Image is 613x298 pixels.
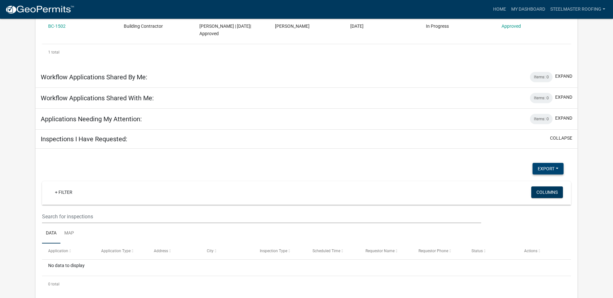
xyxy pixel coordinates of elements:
[148,243,201,259] datatable-header-cell: Address
[548,3,608,15] a: SteelMaster Roofing
[48,24,66,29] a: BC-1502
[42,243,95,259] datatable-header-cell: Application
[95,243,148,259] datatable-header-cell: Application Type
[509,3,548,15] a: My Dashboard
[201,243,254,259] datatable-header-cell: City
[207,249,214,253] span: City
[41,73,147,81] h5: Workflow Applications Shared By Me:
[531,186,563,198] button: Columns
[41,115,142,123] h5: Applications Needing My Attention:
[275,24,310,29] span: Matt Miller
[42,44,571,60] div: 1 total
[260,249,287,253] span: Inspection Type
[48,249,68,253] span: Application
[312,249,340,253] span: Scheduled Time
[42,260,571,276] div: No data to display
[101,249,131,253] span: Application Type
[471,249,483,253] span: Status
[42,223,60,244] a: Data
[533,163,564,174] button: Export
[555,94,572,101] button: expand
[465,243,518,259] datatable-header-cell: Status
[359,243,412,259] datatable-header-cell: Requestor Name
[502,24,521,29] a: Approved
[555,73,572,80] button: expand
[50,186,78,198] a: + Filter
[42,210,481,223] input: Search for inspections
[124,24,163,29] span: Building Contractor
[530,114,553,124] div: Items: 0
[60,223,78,244] a: Map
[412,243,465,259] datatable-header-cell: Requestor Phone
[491,3,509,15] a: Home
[365,249,395,253] span: Requestor Name
[530,93,553,103] div: Items: 0
[306,243,359,259] datatable-header-cell: Scheduled Time
[41,94,154,102] h5: Workflow Applications Shared With Me:
[550,135,572,142] button: collapse
[426,24,449,29] span: In Progress
[41,135,127,143] h5: Inspections I Have Requested:
[350,24,364,29] span: 09/09/2024
[254,243,307,259] datatable-header-cell: Inspection Type
[524,249,537,253] span: Actions
[154,249,168,253] span: Address
[530,72,553,82] div: Items: 0
[555,115,572,122] button: expand
[418,249,448,253] span: Requestor Phone
[42,276,571,292] div: 0 total
[199,24,251,36] span: Miller | 04/21/2025| Approved
[518,243,571,259] datatable-header-cell: Actions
